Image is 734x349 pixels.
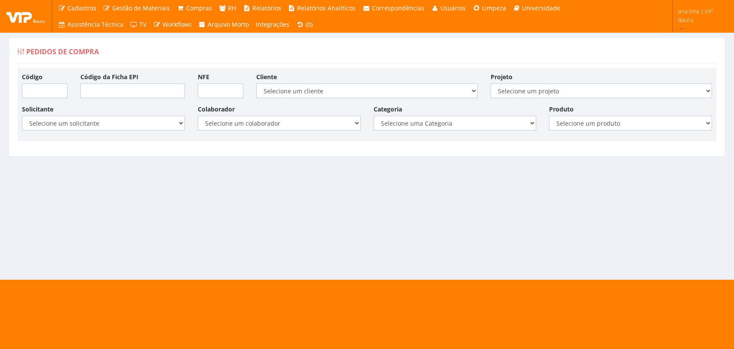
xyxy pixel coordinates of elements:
[522,4,560,12] span: Universidade
[6,10,45,23] img: logo
[228,4,236,12] span: RH
[198,105,235,114] label: Colaborador
[22,105,53,114] label: Solicitante
[297,4,356,12] span: Relatórios Analíticos
[55,16,127,33] a: Assistência Técnica
[293,16,316,33] a: (0)
[372,4,424,12] span: Correspondências
[252,16,293,33] a: Integrações
[208,20,249,28] span: Arquivo Morto
[26,47,99,56] span: Pedidos de Compra
[491,73,513,81] label: Projeto
[163,20,192,28] span: Workflows
[186,4,212,12] span: Compras
[440,4,466,12] span: Usuários
[68,4,96,12] span: Cadastros
[256,73,277,81] label: Cliente
[678,7,723,24] span: ana.lima | VIP Bauru
[150,16,195,33] a: Workflows
[256,20,289,28] span: Integrações
[306,20,313,28] span: (0)
[68,20,123,28] span: Assistência Técnica
[198,73,209,81] label: NFE
[139,20,146,28] span: TV
[252,4,281,12] span: Relatórios
[482,4,506,12] span: Limpeza
[374,105,402,114] label: Categoria
[127,16,150,33] a: TV
[195,16,253,33] a: Arquivo Morto
[22,73,43,81] label: Código
[80,73,138,81] label: Código da Ficha EPI
[112,4,170,12] span: Gestão de Materiais
[549,105,574,114] label: Produto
